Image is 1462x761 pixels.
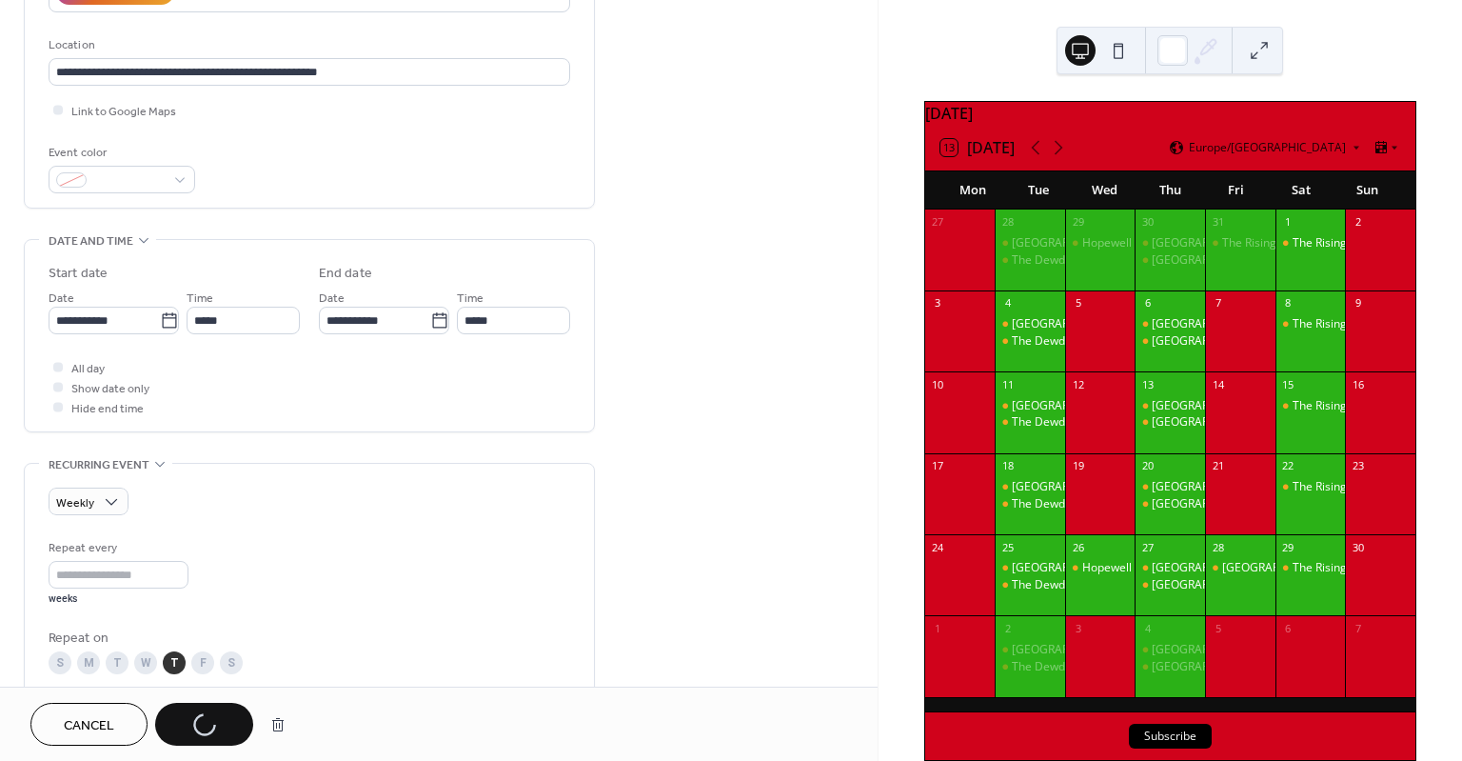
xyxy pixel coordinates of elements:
[1275,560,1346,576] div: The Rising Sun
[1012,479,1127,495] div: [GEOGRAPHIC_DATA]
[49,651,71,674] div: S
[71,102,176,122] span: Link to Google Maps
[30,703,148,746] button: Cancel
[925,102,1415,125] div: [DATE]
[1281,377,1295,391] div: 15
[220,651,243,674] div: S
[1275,235,1346,251] div: The Rising Sun
[1082,560,1163,576] div: Hopewell Drive
[1082,235,1163,251] div: Hopewell Drive
[187,289,213,309] span: Time
[995,398,1065,414] div: Gillingham Business Park
[1334,171,1400,210] div: Sun
[995,414,1065,431] div: The Dewdrop
[1140,296,1155,310] div: 6
[1000,540,1015,554] div: 25
[1012,252,1083,269] div: The Dewdrop
[1269,171,1334,210] div: Sat
[1140,540,1155,554] div: 27
[1281,540,1295,554] div: 29
[1140,377,1155,391] div: 13
[1071,215,1085,230] div: 29
[940,171,1006,210] div: Mon
[1071,296,1085,310] div: 5
[1275,479,1346,495] div: The Rising Sun
[1140,621,1155,635] div: 4
[1135,333,1205,350] div: Edenbridge WI Village Hall
[1012,414,1083,431] div: The Dewdrop
[1351,215,1365,230] div: 2
[1152,333,1267,350] div: [GEOGRAPHIC_DATA]
[1275,398,1346,414] div: The Rising Sun
[1211,377,1225,391] div: 14
[1351,459,1365,473] div: 23
[1293,398,1370,414] div: The Rising Sun
[1205,560,1275,576] div: Rose Hill School Christmas Fete
[1203,171,1269,210] div: Fri
[1071,540,1085,554] div: 26
[163,651,186,674] div: T
[1152,414,1267,431] div: [GEOGRAPHIC_DATA]
[1071,459,1085,473] div: 19
[995,235,1065,251] div: Gillingham Business Park
[1065,560,1136,576] div: Hopewell Drive
[1071,377,1085,391] div: 12
[934,134,1021,161] button: 13[DATE]
[1211,459,1225,473] div: 21
[1135,659,1205,675] div: Edenbridge WI Village Hall
[1140,459,1155,473] div: 20
[1351,621,1365,635] div: 7
[1351,540,1365,554] div: 30
[49,289,74,309] span: Date
[49,592,188,606] div: weeks
[49,538,185,558] div: Repeat every
[1281,296,1295,310] div: 8
[1351,296,1365,310] div: 9
[1135,235,1205,251] div: Medway City Estate - Sir Thomas Longley Road
[1012,659,1083,675] div: The Dewdrop
[995,252,1065,269] div: The Dewdrop
[1000,377,1015,391] div: 11
[1012,642,1127,658] div: [GEOGRAPHIC_DATA]
[1281,459,1295,473] div: 22
[1211,215,1225,230] div: 31
[1012,316,1127,332] div: [GEOGRAPHIC_DATA]
[995,560,1065,576] div: Gillingham Business Park
[106,651,128,674] div: T
[457,289,484,309] span: Time
[1211,540,1225,554] div: 28
[931,377,945,391] div: 10
[77,651,100,674] div: M
[1222,560,1420,576] div: [GEOGRAPHIC_DATA] Christmas Fete
[1135,252,1205,269] div: Edenbridge WI Village Hall
[1000,459,1015,473] div: 18
[1135,479,1205,495] div: Medway City Estate - Sir Thomas Longley Road
[49,231,133,251] span: Date and time
[931,215,945,230] div: 27
[1293,479,1370,495] div: The Rising Sun
[71,399,144,419] span: Hide end time
[319,289,345,309] span: Date
[995,659,1065,675] div: The Dewdrop
[995,316,1065,332] div: Gillingham Business Park
[1012,496,1083,512] div: The Dewdrop
[1135,398,1205,414] div: Medway City Estate - Sir Thomas Longley Road
[1281,621,1295,635] div: 6
[995,577,1065,593] div: The Dewdrop
[1000,621,1015,635] div: 2
[1006,171,1072,210] div: Tue
[49,35,566,55] div: Location
[56,492,94,514] span: Weekly
[1135,560,1205,576] div: Medway City Estate - Sir Thomas Longley Road
[1152,659,1267,675] div: [GEOGRAPHIC_DATA]
[1000,215,1015,230] div: 28
[1152,577,1267,593] div: [GEOGRAPHIC_DATA]
[134,651,157,674] div: W
[1012,577,1083,593] div: The Dewdrop
[1152,252,1267,269] div: [GEOGRAPHIC_DATA]
[931,296,945,310] div: 3
[1000,296,1015,310] div: 4
[1293,235,1370,251] div: The Rising Sun
[995,496,1065,512] div: The Dewdrop
[1129,724,1212,749] button: Subscribe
